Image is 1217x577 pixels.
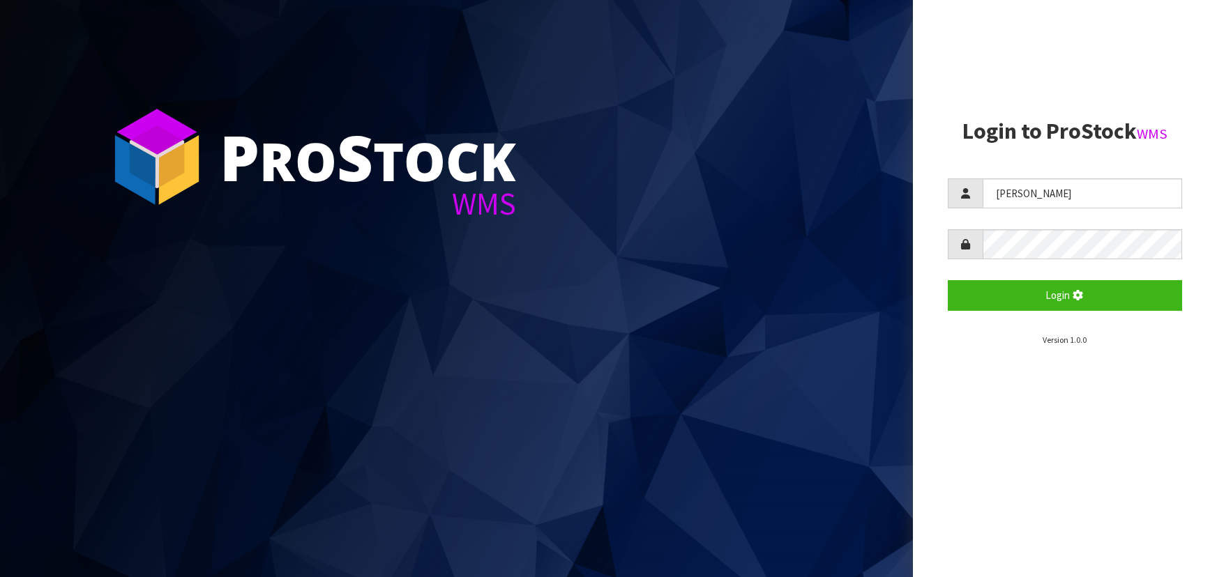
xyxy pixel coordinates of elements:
small: WMS [1137,125,1167,143]
input: Username [983,178,1182,208]
h2: Login to ProStock [948,119,1182,144]
div: WMS [220,188,516,220]
button: Login [948,280,1182,310]
img: ProStock Cube [105,105,209,209]
small: Version 1.0.0 [1043,334,1087,345]
span: S [337,114,373,199]
div: ro tock [220,125,516,188]
span: P [220,114,259,199]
